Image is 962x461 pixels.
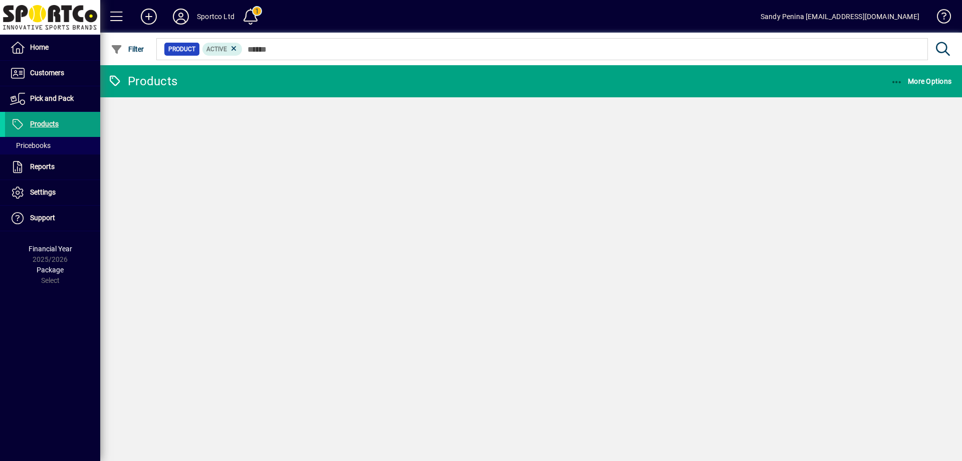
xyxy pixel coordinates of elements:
[5,206,100,231] a: Support
[108,73,177,89] div: Products
[888,72,954,90] button: More Options
[37,266,64,274] span: Package
[5,155,100,180] a: Reports
[111,45,144,53] span: Filter
[30,69,64,77] span: Customers
[5,86,100,111] a: Pick and Pack
[30,163,55,171] span: Reports
[108,40,147,58] button: Filter
[30,120,59,128] span: Products
[133,8,165,26] button: Add
[5,35,100,60] a: Home
[197,9,234,25] div: Sportco Ltd
[202,43,243,56] mat-chip: Activation Status: Active
[30,94,74,102] span: Pick and Pack
[5,137,100,154] a: Pricebooks
[30,214,55,222] span: Support
[891,77,952,85] span: More Options
[30,188,56,196] span: Settings
[29,245,72,253] span: Financial Year
[30,43,49,51] span: Home
[168,44,195,54] span: Product
[5,61,100,86] a: Customers
[929,2,949,35] a: Knowledge Base
[206,46,227,53] span: Active
[5,180,100,205] a: Settings
[761,9,919,25] div: Sandy Penina [EMAIL_ADDRESS][DOMAIN_NAME]
[10,141,51,149] span: Pricebooks
[165,8,197,26] button: Profile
